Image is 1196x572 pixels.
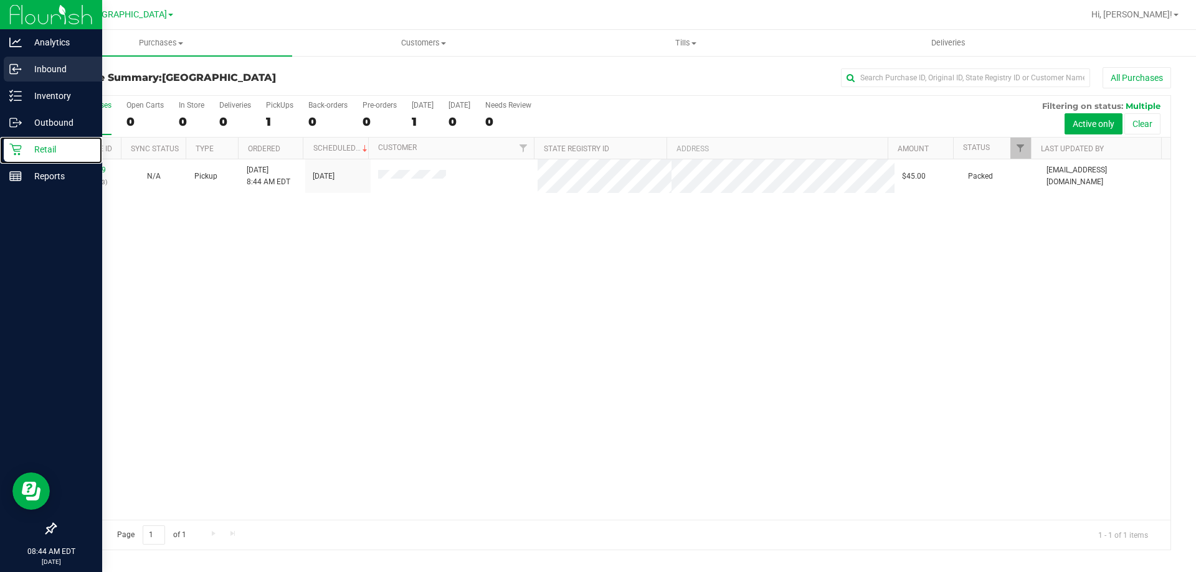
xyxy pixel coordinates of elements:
inline-svg: Retail [9,143,22,156]
span: Multiple [1126,101,1160,111]
span: [EMAIL_ADDRESS][DOMAIN_NAME] [1046,164,1163,188]
a: Sync Status [131,144,179,153]
button: All Purchases [1103,67,1171,88]
a: Status [963,143,990,152]
button: Clear [1124,113,1160,134]
span: [GEOGRAPHIC_DATA] [162,72,276,83]
span: Packed [968,171,993,182]
span: Pickup [194,171,217,182]
p: Inventory [22,88,97,103]
h3: Purchase Summary: [55,72,427,83]
a: Tills [554,30,817,56]
span: $45.00 [902,171,926,182]
div: 0 [363,115,397,129]
button: N/A [147,171,161,182]
div: 0 [485,115,531,129]
div: [DATE] [448,101,470,110]
inline-svg: Analytics [9,36,22,49]
div: 1 [412,115,434,129]
span: [GEOGRAPHIC_DATA] [82,9,167,20]
a: Type [196,144,214,153]
a: State Registry ID [544,144,609,153]
a: Customer [378,143,417,152]
div: PickUps [266,101,293,110]
div: [DATE] [412,101,434,110]
div: 0 [448,115,470,129]
p: 08:44 AM EDT [6,546,97,557]
a: Ordered [248,144,280,153]
span: Not Applicable [147,172,161,181]
div: 0 [126,115,164,129]
th: Address [667,138,888,159]
p: Inbound [22,62,97,77]
a: Last Updated By [1041,144,1104,153]
span: Hi, [PERSON_NAME]! [1091,9,1172,19]
div: 0 [179,115,204,129]
div: Deliveries [219,101,251,110]
input: 1 [143,525,165,545]
span: Purchases [30,37,292,49]
p: Retail [22,142,97,157]
a: Filter [1010,138,1031,159]
span: Filtering on status: [1042,101,1123,111]
a: Scheduled [313,144,370,152]
div: Needs Review [485,101,531,110]
p: [DATE] [6,557,97,566]
input: Search Purchase ID, Original ID, State Registry ID or Customer Name... [841,68,1090,87]
span: Customers [293,37,554,49]
a: Amount [898,144,929,153]
iframe: Resource center [12,472,50,510]
span: Deliveries [914,37,982,49]
div: 1 [266,115,293,129]
p: Analytics [22,35,97,50]
div: 0 [219,115,251,129]
span: Tills [555,37,816,49]
button: Active only [1065,113,1122,134]
div: Pre-orders [363,101,397,110]
p: Outbound [22,115,97,130]
span: Page of 1 [107,525,196,545]
a: Filter [513,138,534,159]
inline-svg: Reports [9,170,22,182]
div: 0 [308,115,348,129]
inline-svg: Inbound [9,63,22,75]
inline-svg: Outbound [9,116,22,129]
a: 11841409 [71,166,106,174]
a: Purchases [30,30,292,56]
span: 1 - 1 of 1 items [1088,525,1158,544]
p: Reports [22,169,97,184]
div: Back-orders [308,101,348,110]
span: [DATE] 8:44 AM EDT [247,164,290,188]
span: [DATE] [313,171,335,182]
div: In Store [179,101,204,110]
a: Customers [292,30,554,56]
a: Deliveries [817,30,1080,56]
div: Open Carts [126,101,164,110]
inline-svg: Inventory [9,90,22,102]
